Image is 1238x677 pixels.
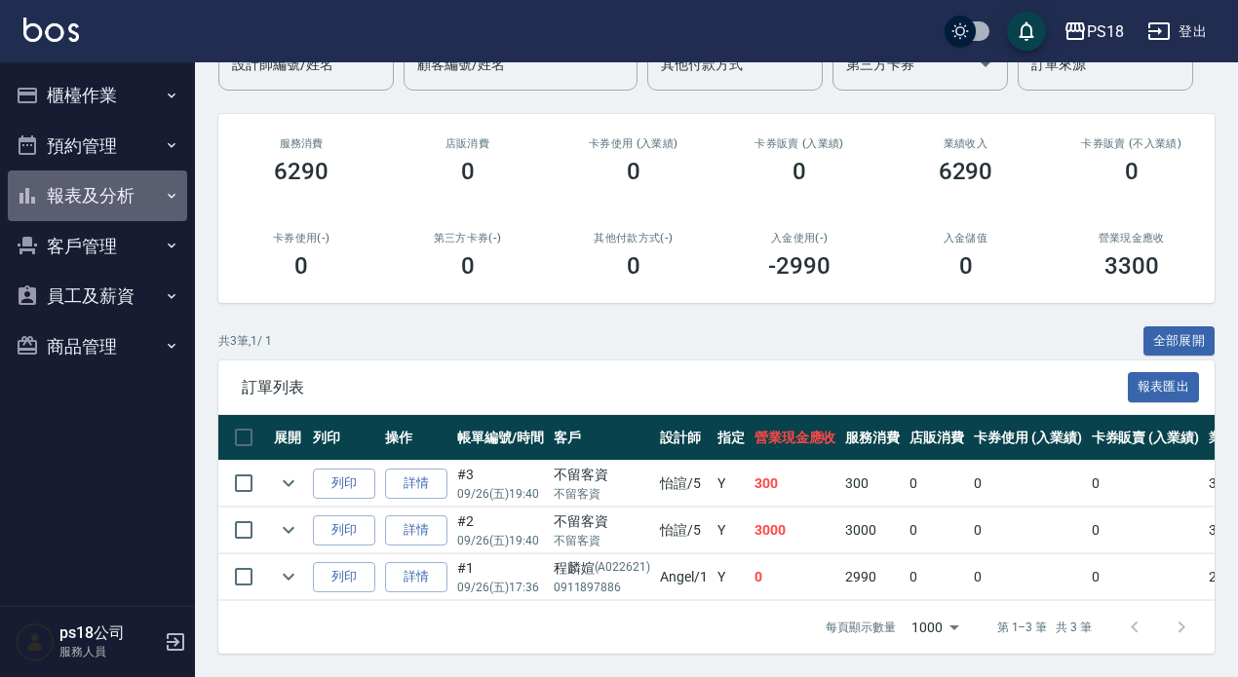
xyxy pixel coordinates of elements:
h3: 6290 [939,158,993,185]
button: 櫃檯作業 [8,70,187,121]
button: 報表及分析 [8,170,187,221]
th: 營業現金應收 [750,415,841,461]
td: 0 [1087,461,1205,507]
img: Person [16,622,55,661]
button: 員工及薪資 [8,271,187,321]
td: 怡諠 /5 [655,508,713,553]
button: 列印 [313,562,375,592]
td: 0 [905,554,969,600]
td: 0 [969,508,1087,553]
button: 登出 [1140,14,1215,50]
p: (A022621) [595,558,651,579]
button: 列印 [313,469,375,499]
h3: 0 [627,252,640,280]
th: 卡券販賣 (入業績) [1087,415,1205,461]
p: 第 1–3 筆 共 3 筆 [997,619,1092,636]
h3: 0 [461,158,475,185]
td: #3 [452,461,549,507]
span: 訂單列表 [242,378,1128,397]
td: Y [713,508,750,553]
th: 卡券使用 (入業績) [969,415,1087,461]
h2: 卡券使用(-) [242,232,361,244]
div: PS18 [1087,19,1124,44]
button: 全部展開 [1143,326,1216,357]
h2: 營業現金應收 [1072,232,1191,244]
button: 預約管理 [8,121,187,171]
button: 報表匯出 [1128,372,1200,402]
h2: 入金使用(-) [740,232,859,244]
td: 0 [969,554,1087,600]
td: 300 [750,461,841,507]
td: 0 [750,554,841,600]
h3: 服務消費 [242,137,361,150]
a: 報表匯出 [1128,377,1200,395]
td: 0 [1087,554,1205,600]
h2: 業績收入 [906,137,1025,150]
th: 列印 [308,415,380,461]
a: 詳情 [385,515,447,545]
th: 服務消費 [840,415,905,461]
h2: 其他付款方式(-) [574,232,693,244]
h2: 第三方卡券(-) [407,232,526,244]
h3: 3300 [1104,252,1159,280]
th: 展開 [269,415,308,461]
a: 詳情 [385,562,447,592]
h2: 卡券販賣 (不入業績) [1072,137,1191,150]
p: 09/26 (五) 19:40 [457,532,544,549]
p: 09/26 (五) 19:40 [457,485,544,503]
td: Angel /1 [655,554,713,600]
h3: 0 [627,158,640,185]
th: 設計師 [655,415,713,461]
p: 每頁顯示數量 [826,619,896,636]
td: 3000 [750,508,841,553]
p: 不留客資 [554,532,651,549]
p: 共 3 筆, 1 / 1 [218,332,272,350]
h3: 0 [461,252,475,280]
p: 服務人員 [59,643,159,660]
button: expand row [274,562,303,591]
h2: 卡券販賣 (入業績) [740,137,859,150]
p: 0911897886 [554,579,651,596]
h5: ps18公司 [59,623,159,643]
h3: 0 [1125,158,1139,185]
th: 帳單編號/時間 [452,415,549,461]
h3: 0 [294,252,308,280]
td: 0 [905,508,969,553]
td: 3000 [840,508,905,553]
div: 1000 [904,601,966,654]
td: 0 [969,461,1087,507]
td: 300 [840,461,905,507]
td: 2990 [840,554,905,600]
h3: 6290 [274,158,329,185]
td: 怡諠 /5 [655,461,713,507]
th: 客戶 [549,415,656,461]
a: 詳情 [385,469,447,499]
p: 09/26 (五) 17:36 [457,579,544,596]
td: 0 [1087,508,1205,553]
img: Logo [23,18,79,42]
td: Y [713,461,750,507]
button: 客戶管理 [8,221,187,272]
td: 0 [905,461,969,507]
td: Y [713,554,750,600]
button: save [1007,12,1046,51]
button: expand row [274,469,303,498]
div: 程麟媗 [554,558,651,579]
td: #2 [452,508,549,553]
button: PS18 [1056,12,1132,52]
h2: 卡券使用 (入業績) [574,137,693,150]
td: #1 [452,554,549,600]
th: 指定 [713,415,750,461]
h3: 0 [959,252,973,280]
h2: 店販消費 [407,137,526,150]
th: 操作 [380,415,452,461]
div: 不留客資 [554,465,651,485]
h2: 入金儲值 [906,232,1025,244]
button: 商品管理 [8,321,187,372]
div: 不留客資 [554,511,651,532]
button: Open [970,49,1001,80]
h3: -2990 [768,252,831,280]
th: 店販消費 [905,415,969,461]
button: 列印 [313,515,375,545]
button: expand row [274,515,303,545]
